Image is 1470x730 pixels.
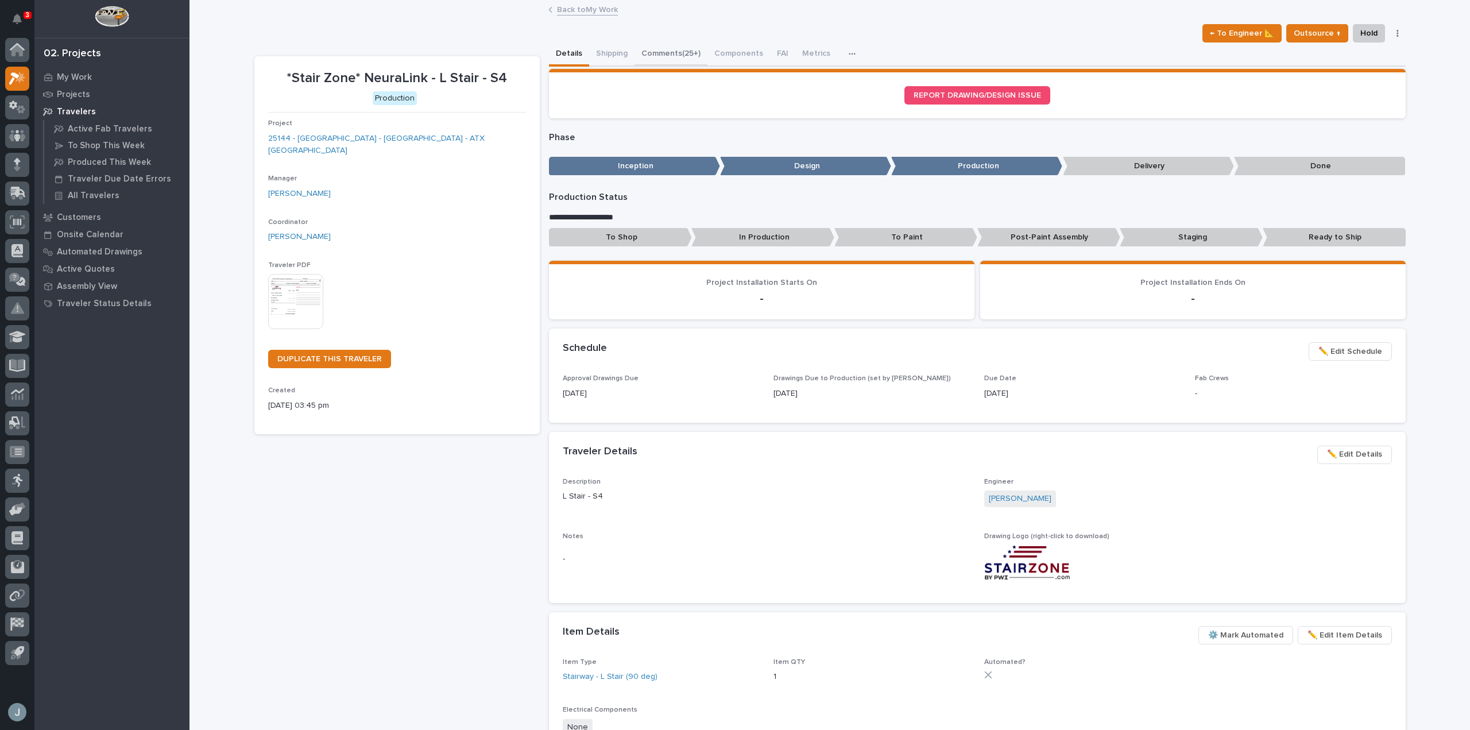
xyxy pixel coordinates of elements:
span: Project [268,120,292,127]
h2: Item Details [563,626,620,639]
a: Active Quotes [34,260,189,277]
a: Travelers [34,103,189,120]
p: Production Status [549,192,1406,203]
p: Travelers [57,107,96,117]
p: Production [891,157,1062,176]
span: ✏️ Edit Schedule [1318,345,1382,358]
span: ✏️ Edit Details [1327,447,1382,461]
a: Stairway - L Stair (90 deg) [563,671,657,683]
p: Inception [549,157,720,176]
button: Components [707,43,770,67]
a: Assembly View [34,277,189,295]
span: ← To Engineer 📐 [1210,26,1274,40]
p: Ready to Ship [1263,228,1406,247]
button: ⚙️ Mark Automated [1198,626,1293,644]
p: 3 [25,11,29,19]
div: Production [373,91,417,106]
p: Automated Drawings [57,247,142,257]
a: DUPLICATE THIS TRAVELER [268,350,391,368]
p: L Stair - S4 [563,490,970,503]
p: Delivery [1063,157,1234,176]
button: ✏️ Edit Item Details [1298,626,1392,644]
a: [PERSON_NAME] [989,493,1051,505]
a: All Travelers [44,187,189,203]
span: Outsource ↑ [1294,26,1341,40]
span: Manager [268,175,297,182]
p: To Shop This Week [68,141,145,151]
button: Hold [1353,24,1385,43]
a: Produced This Week [44,154,189,170]
span: Notes [563,533,583,540]
p: Design [720,157,891,176]
p: All Travelers [68,191,119,201]
p: Post-Paint Assembly [977,228,1120,247]
p: Active Quotes [57,264,115,275]
span: Item QTY [773,659,805,666]
p: *Stair Zone* NeuraLink - L Stair - S4 [268,70,526,87]
span: Due Date [984,375,1016,382]
span: Automated? [984,659,1026,666]
p: Traveler Status Details [57,299,152,309]
span: Description [563,478,601,485]
span: Fab Crews [1195,375,1229,382]
p: Active Fab Travelers [68,124,152,134]
button: ← To Engineer 📐 [1202,24,1282,43]
span: Project Installation Starts On [706,279,817,287]
button: ✏️ Edit Schedule [1309,342,1392,361]
h2: Schedule [563,342,607,355]
p: Projects [57,90,90,100]
span: Engineer [984,478,1013,485]
a: To Shop This Week [44,137,189,153]
img: o6Jne6GG-4S3SJonk7mrxUccb7Gh2iMSaQOjriURcVQ [984,545,1070,580]
p: - [563,553,970,565]
p: To Shop [549,228,692,247]
button: users-avatar [5,700,29,724]
a: Active Fab Travelers [44,121,189,137]
p: [DATE] [563,388,760,400]
a: Traveler Status Details [34,295,189,312]
p: Done [1234,157,1405,176]
p: Produced This Week [68,157,151,168]
a: Traveler Due Date Errors [44,171,189,187]
p: To Paint [834,228,977,247]
p: [DATE] [773,388,970,400]
a: Automated Drawings [34,243,189,260]
div: 02. Projects [44,48,101,60]
span: Drawings Due to Production (set by [PERSON_NAME]) [773,375,951,382]
span: ⚙️ Mark Automated [1208,628,1283,642]
button: Shipping [589,43,635,67]
a: 25144 - [GEOGRAPHIC_DATA] - [GEOGRAPHIC_DATA] - ATX [GEOGRAPHIC_DATA] [268,133,526,157]
button: Notifications [5,7,29,31]
p: 1 [773,671,970,683]
span: Electrical Components [563,706,637,713]
p: In Production [691,228,834,247]
button: Comments (25+) [635,43,707,67]
span: Drawing Logo (right-click to download) [984,533,1109,540]
span: DUPLICATE THIS TRAVELER [277,355,382,363]
p: - [994,292,1392,306]
p: - [1195,388,1392,400]
span: Coordinator [268,219,308,226]
p: - [563,292,961,306]
a: [PERSON_NAME] [268,231,331,243]
p: Onsite Calendar [57,230,123,240]
button: Outsource ↑ [1286,24,1348,43]
button: Metrics [795,43,837,67]
span: ✏️ Edit Item Details [1307,628,1382,642]
span: Traveler PDF [268,262,311,269]
p: Phase [549,132,1406,143]
img: Workspace Logo [95,6,129,27]
p: [DATE] [984,388,1181,400]
span: REPORT DRAWING/DESIGN ISSUE [914,91,1041,99]
a: [PERSON_NAME] [268,188,331,200]
span: Item Type [563,659,597,666]
a: My Work [34,68,189,86]
span: Approval Drawings Due [563,375,639,382]
span: Created [268,387,295,394]
span: Hold [1360,26,1378,40]
a: Back toMy Work [557,2,618,16]
div: Notifications3 [14,14,29,32]
p: Staging [1120,228,1263,247]
a: Onsite Calendar [34,226,189,243]
p: My Work [57,72,92,83]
